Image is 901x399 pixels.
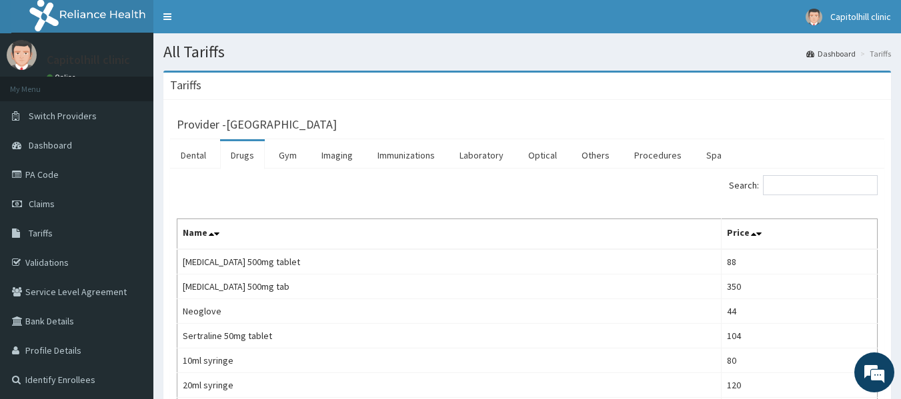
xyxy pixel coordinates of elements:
[219,7,251,39] div: Minimize live chat window
[47,73,79,82] a: Online
[177,249,722,274] td: [MEDICAL_DATA] 500mg tablet
[721,299,877,324] td: 44
[29,139,72,151] span: Dashboard
[624,141,692,169] a: Procedures
[170,79,201,91] h3: Tariffs
[77,117,184,251] span: We're online!
[177,299,722,324] td: Neoglove
[177,324,722,348] td: Sertraline 50mg tablet
[806,9,822,25] img: User Image
[177,348,722,373] td: 10ml syringe
[367,141,445,169] a: Immunizations
[721,324,877,348] td: 104
[7,40,37,70] img: User Image
[177,274,722,299] td: [MEDICAL_DATA] 500mg tab
[177,373,722,398] td: 20ml syringe
[220,141,265,169] a: Drugs
[29,110,97,122] span: Switch Providers
[857,48,891,59] li: Tariffs
[806,48,856,59] a: Dashboard
[830,11,891,23] span: Capitolhill clinic
[311,141,363,169] a: Imaging
[29,227,53,239] span: Tariffs
[763,175,878,195] input: Search:
[571,141,620,169] a: Others
[170,141,217,169] a: Dental
[268,141,307,169] a: Gym
[7,261,254,308] textarea: Type your message and hit 'Enter'
[729,175,878,195] label: Search:
[69,75,224,92] div: Chat with us now
[177,219,722,250] th: Name
[177,119,337,131] h3: Provider - [GEOGRAPHIC_DATA]
[721,219,877,250] th: Price
[29,198,55,210] span: Claims
[25,67,54,100] img: d_794563401_company_1708531726252_794563401
[449,141,514,169] a: Laboratory
[47,54,130,66] p: Capitolhill clinic
[721,274,877,299] td: 350
[721,373,877,398] td: 120
[163,43,891,61] h1: All Tariffs
[721,249,877,274] td: 88
[518,141,568,169] a: Optical
[696,141,732,169] a: Spa
[721,348,877,373] td: 80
